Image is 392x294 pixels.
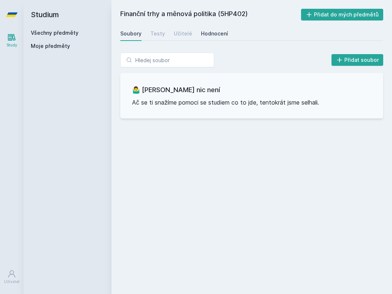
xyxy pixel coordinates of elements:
[201,30,228,37] div: Hodnocení
[132,98,371,107] p: Ač se ti snažíme pomoci se studiem co to jde, tentokrát jsme selhali.
[31,42,70,50] span: Moje předměty
[4,279,19,284] div: Uživatel
[7,42,17,48] div: Study
[1,266,22,288] a: Uživatel
[31,30,78,36] a: Všechny předměty
[120,30,142,37] div: Soubory
[301,9,384,20] button: Přidat do mých předmětů
[132,85,371,95] h3: 🤷‍♂️ [PERSON_NAME] nic není
[150,26,165,41] a: Testy
[1,29,22,52] a: Study
[174,26,192,41] a: Učitelé
[201,26,228,41] a: Hodnocení
[331,54,384,66] button: Přidat soubor
[120,53,214,67] input: Hledej soubor
[120,9,301,20] h2: Finanční trhy a měnová politika (5HP402)
[120,26,142,41] a: Soubory
[150,30,165,37] div: Testy
[174,30,192,37] div: Učitelé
